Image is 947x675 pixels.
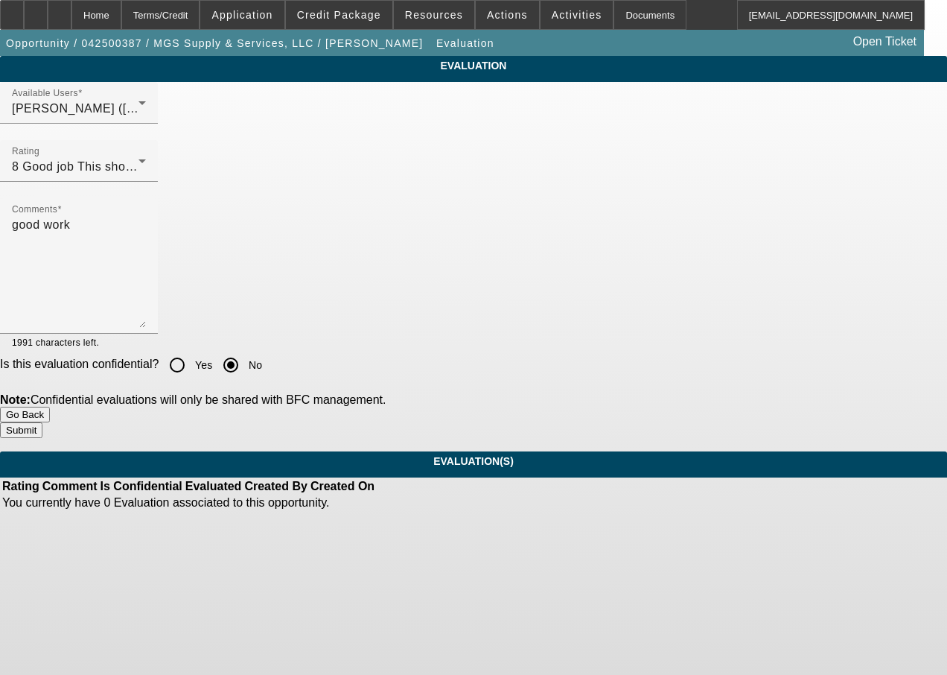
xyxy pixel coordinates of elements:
button: Activities [541,1,613,29]
label: Yes [192,358,213,373]
button: Credit Package [286,1,392,29]
span: 8 Good job This should be your default selection when an opportunity was managed to your expectat... [12,160,602,173]
span: Resources [405,9,463,21]
th: Is Confidential [100,479,183,494]
button: Application [200,1,284,29]
th: Created By [243,479,307,494]
button: Resources [394,1,474,29]
th: Rating [1,479,40,494]
span: [PERSON_NAME] ([PERSON_NAME]) [12,102,230,115]
span: Evaluation [436,37,494,49]
td: You currently have 0 Evaluation associated to this opportunity. [1,495,378,510]
a: Open Ticket [847,29,922,54]
th: Created On [310,479,375,494]
span: Opportunity / 042500387 / MGS Supply & Services, LLC / [PERSON_NAME] [6,37,423,49]
mat-label: Available Users [12,89,78,98]
span: Credit Package [297,9,381,21]
span: Evaluation(S) [11,455,936,467]
mat-hint: 1991 characters left. [12,334,99,350]
button: Actions [476,1,539,29]
th: Evaluated [185,479,243,494]
span: Application [211,9,272,21]
button: Evaluation [433,30,498,57]
mat-label: Rating [12,147,39,156]
span: Actions [487,9,528,21]
span: Evaluation [11,60,936,72]
th: Comment [42,479,98,494]
mat-label: Comments [12,205,57,215]
label: No [246,358,262,373]
span: Activities [552,9,602,21]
